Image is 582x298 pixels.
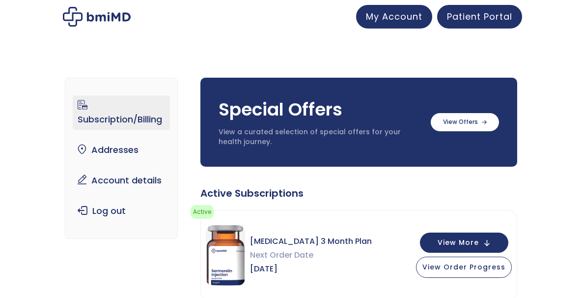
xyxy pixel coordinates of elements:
p: View a curated selection of special offers for your health journey. [219,127,421,147]
span: Patient Portal [447,10,512,23]
a: Log out [73,201,170,221]
span: Active [191,205,214,219]
a: My Account [356,5,432,29]
a: here [314,212,330,222]
h3: Special Offers [219,97,421,122]
span: View More [438,239,479,246]
div: Active Subscriptions [200,186,517,200]
nav: Account pages [65,78,178,239]
button: View Order Progress [416,257,512,278]
a: Subscription/Billing [73,95,170,130]
span: Next Order Date [250,248,372,262]
a: Patient Portal [437,5,522,29]
a: Account details [73,170,170,191]
span: [DATE] [250,262,372,276]
span: View Order Progress [422,262,505,272]
img: My account [63,7,131,27]
button: View More [420,233,508,253]
span: [MEDICAL_DATA] 3 Month Plan [250,235,372,248]
span: My Account [366,10,422,23]
a: Addresses [73,140,170,160]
